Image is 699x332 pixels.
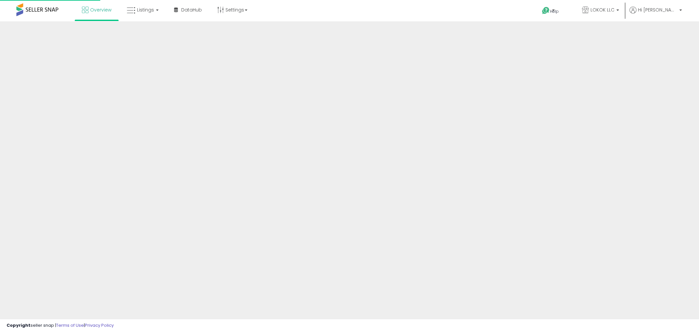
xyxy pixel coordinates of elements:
[537,2,572,21] a: Help
[137,7,154,13] span: Listings
[181,7,202,13] span: DataHub
[550,9,559,14] span: Help
[90,7,111,13] span: Overview
[542,7,550,15] i: Get Help
[630,7,682,21] a: Hi [PERSON_NAME]
[638,7,677,13] span: Hi [PERSON_NAME]
[591,7,614,13] span: LOKOK LLC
